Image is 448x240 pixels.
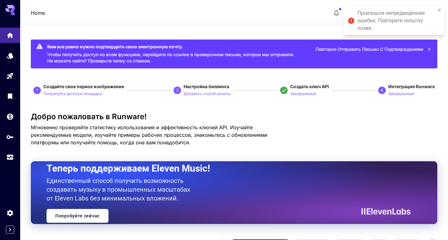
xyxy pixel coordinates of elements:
[47,163,210,174] font: Теперь поддерживаем Eleven Music!
[381,88,383,93] font: 4
[43,90,102,97] button: Попробуйте детскую площадку
[6,72,14,80] div: Детская площадка
[437,8,442,13] button: закрывать
[357,10,425,31] font: Произошла непредвиденная ошибка. Повторите попытку позже.
[290,84,329,89] font: Создать ключ API
[43,91,102,96] font: Попробуйте детскую площадку
[43,84,124,89] font: Создайте свое первое изображение
[312,43,435,56] button: Повторно отправить письмо с подтверждением
[184,91,230,96] font: Добавить способ оплаты
[47,177,190,202] font: Единственный способ получить возможность создавать музыку в промышленных масштабах от Eleven Labs...
[290,91,316,96] font: Завершенный
[6,113,14,120] div: Кошелек
[388,90,414,97] button: Завершенный
[184,84,229,89] font: Настройка биллинга
[55,213,100,218] font: Попробуйте сейчас
[31,9,45,17] a: Home
[6,52,14,60] div: Модели
[6,226,14,234] button: Развернуть боковую панель
[47,44,183,49] font: Вам все равно нужно подтвердить свою электронную почту.
[184,90,230,97] button: Добавить способ оплаты
[6,209,14,217] div: Настройки
[6,29,14,37] div: Дом
[31,9,45,17] nav: хлебные крошки
[176,88,179,93] font: 2
[47,52,294,63] font: Чтобы получить доступ ко всем функциям, перейдите по ссылке в проверочном письме, которое мы отпр...
[388,91,414,96] font: Завершенный
[6,153,14,161] div: Использование
[47,209,108,223] a: Попробуйте сейчас
[388,84,435,89] font: Интеграция Runware
[31,112,147,121] font: Добро пожаловать в Runware!
[316,46,423,52] font: Повторно отправить письмо с подтверждением
[6,92,14,100] div: Библиотека
[290,90,316,97] button: Завершенный
[6,133,14,141] div: API-ключи
[36,88,38,93] font: 1
[31,124,267,146] font: Мгновенно проверяйте статистику использования и эффективность ключей API. Изучайте рекомендуемые ...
